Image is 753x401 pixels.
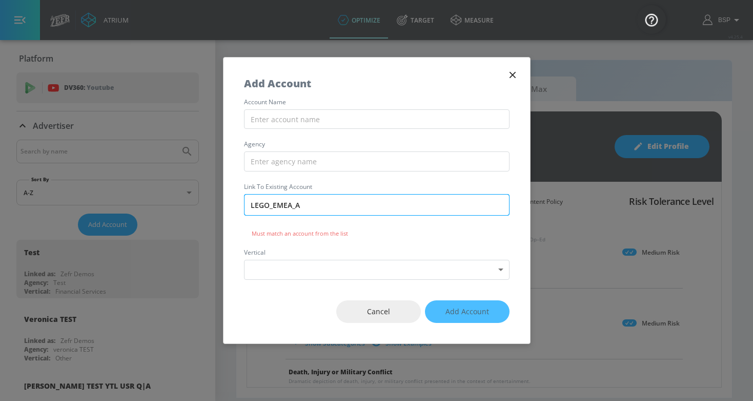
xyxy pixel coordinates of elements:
h5: Add Account [244,78,311,89]
input: Enter account name [244,109,510,129]
label: vertical [244,250,510,256]
button: Cancel [336,300,421,323]
p: Must match an account from the list [252,230,502,237]
button: Open Resource Center [637,5,666,34]
span: Cancel [357,305,400,318]
input: Enter agency name [244,151,510,171]
input: Enter account name [244,194,510,216]
div: ​ [244,260,510,280]
label: account name [244,99,510,105]
label: Link to Existing Account [244,184,510,190]
label: agency [244,141,510,147]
